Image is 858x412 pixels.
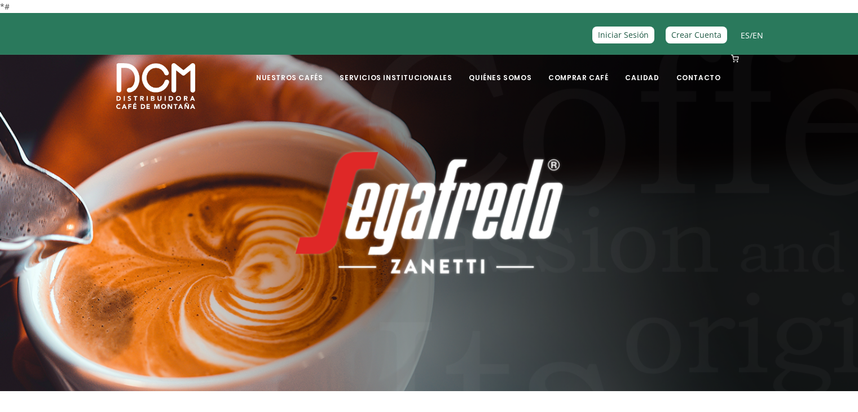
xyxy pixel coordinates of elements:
a: Nuestros Cafés [249,56,329,82]
a: Comprar Café [542,56,615,82]
a: Iniciar Sesión [592,27,654,43]
a: ES [741,30,750,41]
a: Crear Cuenta [666,27,727,43]
span: / [741,29,763,42]
a: EN [753,30,763,41]
a: Quiénes Somos [462,56,538,82]
a: Contacto [670,56,728,82]
a: Calidad [618,56,666,82]
a: Servicios Institucionales [333,56,459,82]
